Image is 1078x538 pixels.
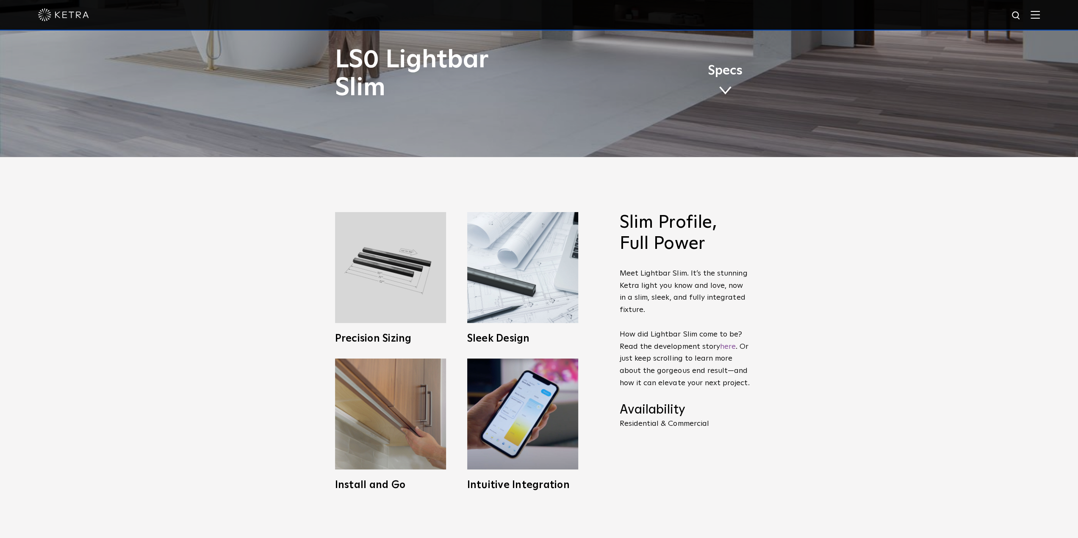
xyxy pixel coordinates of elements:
[467,334,578,344] h3: Sleek Design
[1031,11,1040,19] img: Hamburger%20Nav.svg
[335,359,446,469] img: LS0_Easy_Install
[720,343,736,350] a: here
[708,65,743,77] span: Specs
[467,359,578,469] img: L30_SystemIntegration
[467,212,578,323] img: L30_SlimProfile
[1011,11,1022,21] img: search icon
[620,212,751,255] h2: Slim Profile, Full Power
[620,268,751,389] p: Meet Lightbar Slim. It’s the stunning Ketra light you know and love, now in a slim, sleek, and fu...
[335,334,446,344] h3: Precision Sizing
[620,402,751,418] h4: Availability
[335,212,446,323] img: L30_Custom_Length_Black-2
[708,65,743,98] a: Specs
[335,480,446,490] h3: Install and Go
[620,420,751,428] p: Residential & Commercial
[467,480,578,490] h3: Intuitive Integration
[335,46,574,102] h1: LS0 Lightbar Slim
[38,8,89,21] img: ketra-logo-2019-white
